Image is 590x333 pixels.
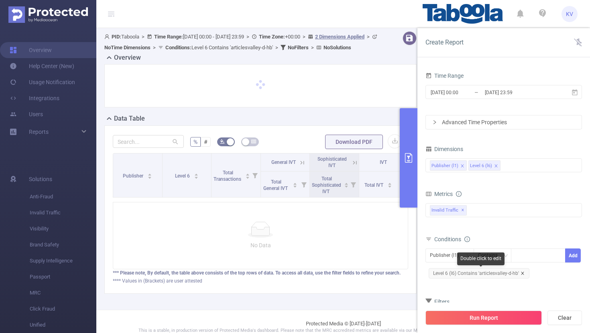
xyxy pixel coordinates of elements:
i: icon: caret-up [194,172,198,175]
b: No Solutions [323,44,351,50]
span: ✕ [461,206,464,215]
span: Solutions [29,171,52,187]
b: PID: [112,34,121,40]
span: Anti-Fraud [30,189,96,205]
i: icon: caret-down [344,184,348,187]
span: Total IVT [364,182,385,188]
i: icon: close [494,164,498,169]
span: Visibility [30,221,96,237]
span: > [151,44,158,50]
a: Integrations [10,90,59,106]
i: icon: bg-colors [220,139,225,144]
li: Level 6 (l6) [468,160,500,171]
i: icon: table [251,139,256,144]
a: Users [10,106,43,122]
div: Publisher (l1) [430,249,464,262]
a: Usage Notification [10,74,75,90]
i: Filter menu [348,172,359,197]
div: Publisher (l1) [431,161,458,171]
i: icon: right [432,120,437,125]
span: > [273,44,281,50]
u: 2 Dimensions Applied [315,34,364,40]
span: > [139,34,147,40]
i: icon: caret-up [148,172,152,175]
i: icon: caret-down [148,176,152,178]
span: Taboola [DATE] 00:00 - [DATE] 23:59 +00:00 [104,34,379,50]
p: No Data [120,241,401,250]
span: > [309,44,316,50]
span: Reports [29,129,49,135]
div: Sort [293,182,297,186]
span: > [300,34,308,40]
i: icon: close [460,164,464,169]
a: Help Center (New) [10,58,74,74]
i: icon: caret-down [194,176,198,178]
i: icon: info-circle [456,191,462,197]
div: Sort [387,182,392,186]
button: Download PDF [325,135,383,149]
li: Publisher (l1) [430,160,467,171]
i: icon: caret-down [388,184,392,187]
div: Sort [245,172,250,177]
b: Time Range: [154,34,183,40]
i: icon: caret-up [245,172,250,175]
i: Filter menu [249,153,260,197]
span: Total Sophisticated IVT [312,176,341,194]
h2: Overview [114,53,141,63]
b: No Filters [288,44,309,50]
i: icon: caret-up [344,182,348,184]
h2: Data Table [114,114,145,123]
div: **** Values in (Brackets) are user attested [113,277,408,285]
span: Filters [425,299,450,305]
span: MRC [30,285,96,301]
a: Reports [29,124,49,140]
span: % [193,139,197,145]
input: Search... [113,135,184,148]
span: KV [566,6,573,22]
b: No Time Dimensions [104,44,151,50]
span: Metrics [425,191,453,197]
i: icon: close [521,271,525,275]
div: Sort [194,172,199,177]
button: Add [565,248,581,262]
span: Conditions [434,236,470,242]
i: icon: caret-up [293,182,297,184]
span: Total General IVT [263,179,289,191]
button: Clear [547,311,582,325]
input: End date [484,87,549,98]
img: Protected Media [8,6,88,23]
span: Invalid Traffic [30,205,96,221]
span: Level 6 [175,173,191,179]
div: Sort [344,182,349,186]
span: > [244,34,252,40]
span: Passport [30,269,96,285]
span: Brand Safety [30,237,96,253]
i: icon: caret-down [245,176,250,178]
i: icon: info-circle [464,236,470,242]
i: Filter menu [397,172,408,197]
span: General IVT [271,159,296,165]
i: icon: down [503,253,508,259]
button: Run Report [425,311,542,325]
span: Level 6 Contains 'articlesvalley-d-hb' [165,44,273,50]
span: Sophisticated IVT [317,156,347,168]
span: # [204,139,208,145]
div: Contains [478,249,503,262]
div: Double click to edit [457,252,505,265]
span: Click Fraud [30,301,96,317]
i: icon: user [104,34,112,39]
i: Filter menu [298,172,309,197]
span: Supply Intelligence [30,253,96,269]
a: Overview [10,42,52,58]
b: Time Zone: [259,34,285,40]
i: icon: caret-down [293,184,297,187]
span: Create Report [425,38,464,46]
span: Invalid Traffic [430,205,467,216]
span: Time Range [425,73,464,79]
span: Total Transactions [214,170,242,182]
span: Level 6 (l6) Contains 'articlesvalley-d-hb' [429,268,529,279]
b: Conditions : [165,44,191,50]
span: Unified [30,317,96,333]
span: IVT [380,159,387,165]
span: > [364,34,372,40]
